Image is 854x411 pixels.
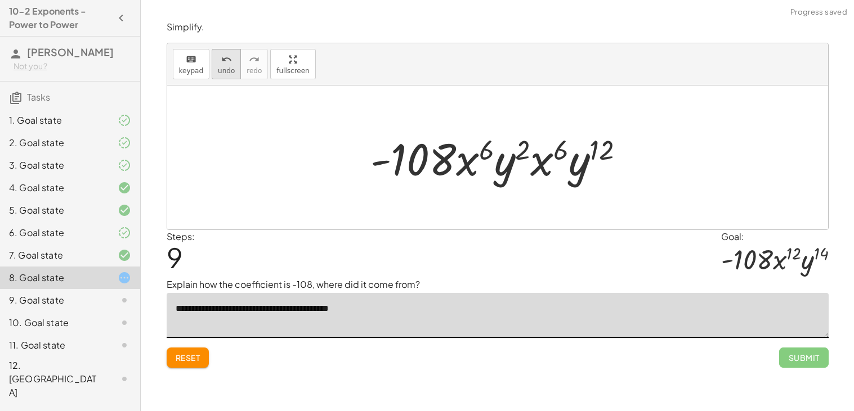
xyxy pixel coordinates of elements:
[186,53,196,66] i: keyboard
[118,293,131,307] i: Task not started.
[721,230,828,243] div: Goal:
[167,278,829,291] p: Explain how the coefficient is -108, where did it come from?
[167,347,209,368] button: Reset
[790,7,847,18] span: Progress saved
[118,271,131,284] i: Task started.
[118,372,131,386] i: Task not started.
[9,159,100,172] div: 3. Goal state
[9,271,100,284] div: 8. Goal state
[276,67,309,75] span: fullscreen
[9,226,100,240] div: 6. Goal state
[249,53,260,66] i: redo
[118,159,131,172] i: Task finished and part of it marked as correct.
[167,231,195,242] label: Steps:
[218,67,235,75] span: undo
[118,249,131,262] i: Task finished and correct.
[179,67,204,75] span: keypad
[176,353,200,363] span: Reset
[173,49,210,79] button: keyboardkeypad
[118,114,131,127] i: Task finished and part of it marked as correct.
[9,114,100,127] div: 1. Goal state
[118,316,131,329] i: Task not started.
[118,338,131,352] i: Task not started.
[118,136,131,150] i: Task finished and part of it marked as correct.
[270,49,315,79] button: fullscreen
[247,67,262,75] span: redo
[9,316,100,329] div: 10. Goal state
[9,4,111,31] h4: 10-2 Exponents - Power to Power
[118,204,131,217] i: Task finished and correct.
[9,249,100,262] div: 7. Goal state
[240,49,268,79] button: redoredo
[27,46,114,58] span: [PERSON_NAME]
[27,91,50,103] span: Tasks
[118,181,131,195] i: Task finished and correct.
[167,21,829,34] p: Simplify.
[14,61,131,72] div: Not you?
[118,226,131,240] i: Task finished and part of it marked as correct.
[9,359,100,399] div: 12. [GEOGRAPHIC_DATA]
[9,293,100,307] div: 9. Goal state
[9,181,100,195] div: 4. Goal state
[9,338,100,352] div: 11. Goal state
[221,53,232,66] i: undo
[212,49,241,79] button: undoundo
[9,204,100,217] div: 5. Goal state
[9,136,100,150] div: 2. Goal state
[167,240,183,274] span: 9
